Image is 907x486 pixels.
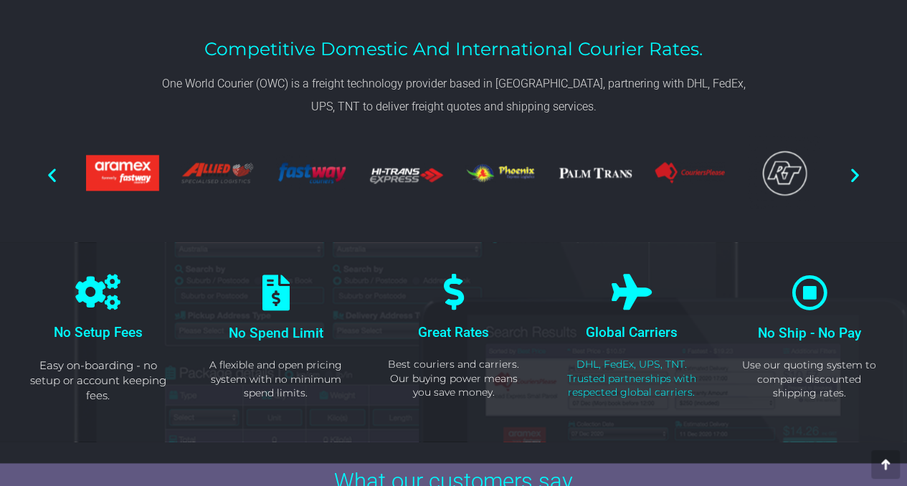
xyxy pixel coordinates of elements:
[418,324,489,340] span: Great Rates
[559,167,632,178] img: Palm-Trans-rev
[465,163,538,187] div: 12 / 16
[739,358,880,401] p: Use our quoting system to compare discounted shipping rates.
[758,325,861,341] span: No Ship - No Pay
[465,163,538,182] img: Phoenix
[382,358,526,400] p: Best couriers and carriers. Our buying power means you save money.
[370,162,443,189] div: 11 / 16
[161,40,746,58] h3: Competitive domestic and International courier rates.
[229,325,323,341] span: No Spend Limit
[748,136,821,209] img: rt-logo-white-300
[275,155,348,196] div: 10 / 16
[86,155,159,196] div: 8 / 16
[559,167,632,183] div: 13 / 16
[181,162,254,189] div: 9 / 16
[181,162,254,184] img: Allied Express Logo courier service australia
[54,324,143,340] span: No Setup Fees
[205,358,347,401] p: A flexible and open pricing system with no minimum spend limits.
[275,155,348,191] img: Fastway Couriers
[560,358,703,400] p: DHL, FedEx, UPS, TNT. Trusted partnerships with respected global carriers.
[27,358,170,403] p: Easy on-boarding - no setup or account keeping fees.
[586,324,678,340] span: Global Carriers
[86,155,159,191] img: Aramex
[748,136,821,214] div: 15 / 16
[370,162,443,184] img: Hi-Trans_logo_rev
[653,161,726,184] img: Couriers Please Logo small
[653,161,726,189] div: 14 / 16
[161,72,746,118] p: One World Courier (OWC) is a freight technology provider based in [GEOGRAPHIC_DATA], partnering w...
[86,136,821,214] div: Image Carousel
